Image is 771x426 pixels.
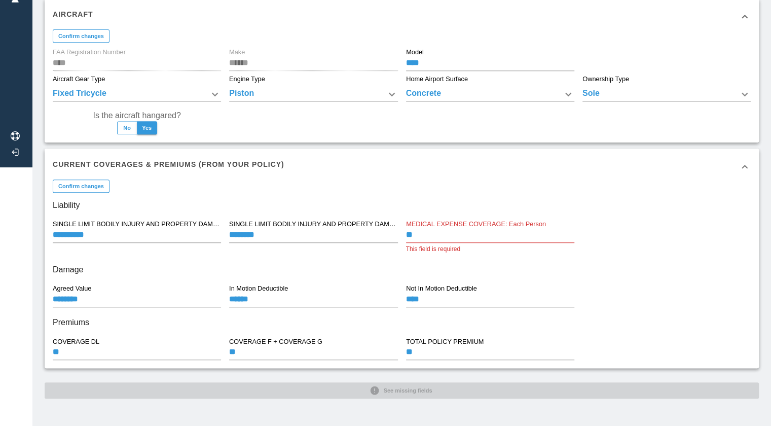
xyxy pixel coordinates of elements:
[117,121,137,134] button: No
[229,75,265,84] label: Engine Type
[582,75,629,84] label: Ownership Type
[53,159,284,170] h6: Current Coverages & Premiums (from your policy)
[93,110,180,121] label: Is the aircraft hangared?
[53,180,109,193] button: Confirm changes
[53,87,221,101] div: Fixed Tricycle
[53,220,221,229] label: SINGLE LIMIT BODILY INJURY AND PROPERTY DAMAGE LIMITED PASSENGER COVERAGE: Each Occurrence
[53,75,105,84] label: Aircraft Gear Type
[45,149,759,185] div: Current Coverages & Premiums (from your policy)
[229,48,245,57] label: Make
[53,263,751,277] h6: Damage
[229,337,322,346] label: COVERAGE F + COVERAGE G
[406,284,477,293] label: Not In Motion Deductible
[53,284,91,293] label: Agreed Value
[53,48,126,57] label: FAA Registration Number
[53,29,109,43] button: Confirm changes
[406,87,574,101] div: Concrete
[582,87,751,101] div: Sole
[406,244,574,255] p: This field is required
[229,87,397,101] div: Piston
[53,198,751,212] h6: Liability
[53,9,93,20] h6: Aircraft
[406,337,484,346] label: TOTAL POLICY PREMIUM
[406,75,468,84] label: Home Airport Surface
[53,337,99,346] label: COVERAGE DL
[53,315,751,330] h6: Premiums
[229,220,397,229] label: SINGLE LIMIT BODILY INJURY AND PROPERTY DAMAGE LIMITED PASSENGER COVERAGE: Each Person
[137,121,157,134] button: Yes
[406,48,424,57] label: Model
[229,284,288,293] label: In Motion Deductible
[406,220,546,229] label: MEDICAL EXPENSE COVERAGE: Each Person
